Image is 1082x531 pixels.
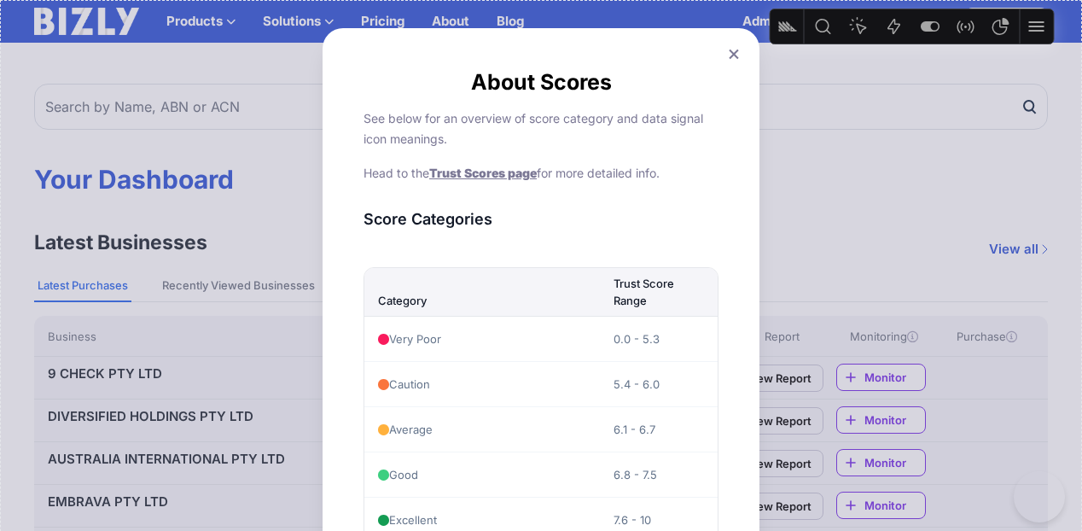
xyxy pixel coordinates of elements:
td: Caution [364,361,600,406]
td: Average [364,406,600,452]
td: Good [364,452,600,497]
th: Category [364,268,600,317]
td: 0.0 - 5.3 [600,316,718,361]
td: Very Poor [364,316,600,361]
h2: About Scores [364,69,718,95]
p: Head to the for more detailed info. [364,163,718,184]
td: 5.4 - 6.0 [600,361,718,406]
iframe: Toggle Customer Support [1014,471,1065,522]
a: Trust Scores page [429,166,537,180]
td: 6.8 - 7.5 [600,452,718,497]
h3: Score Categories [364,207,718,231]
td: 6.1 - 6.7 [600,406,718,452]
p: See below for an overview of score category and data signal icon meanings. [364,108,718,149]
th: Trust Score Range [600,268,718,317]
